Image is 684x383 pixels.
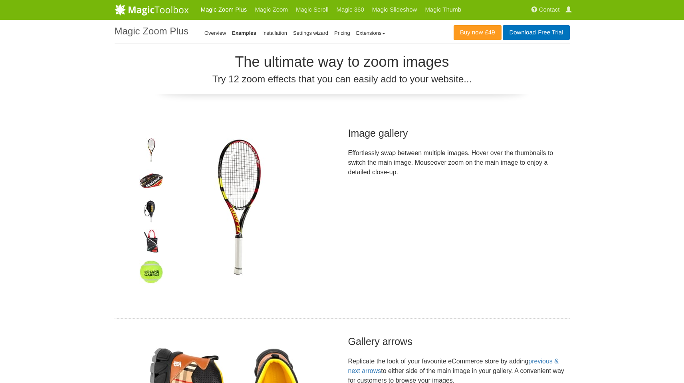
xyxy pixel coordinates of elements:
[139,169,163,195] img: Magic Zoom Plus - Examples
[204,30,226,36] a: Overview
[348,126,570,140] h2: Image gallery
[139,260,163,286] img: Magic Zoom Plus - Examples
[454,25,502,40] a: Buy now£49
[536,30,563,36] span: Free Trial
[232,30,256,36] a: Examples
[293,30,328,36] a: Settings wizard
[348,335,570,349] h2: Gallery arrows
[483,30,495,36] span: £49
[115,74,570,84] h3: Try 12 zoom effects that you can easily add to your website...
[334,30,350,36] a: Pricing
[348,148,570,177] p: Effortlessly swap between multiple images. Hover over the thumbnails to switch the main image. Mo...
[115,54,570,70] h2: The ultimate way to zoom images
[169,138,309,278] img: Magic Zoom Plus - Examples
[139,229,163,256] img: Magic Zoom Plus - Examples
[115,4,189,16] img: MagicToolbox.com - Image tools for your website
[348,358,559,374] a: previous & next arrows
[262,30,287,36] a: Installation
[139,199,163,225] img: Magic Zoom Plus - Examples
[115,26,188,36] h1: Magic Zoom Plus
[139,138,163,165] img: Magic Zoom Plus - Examples
[539,6,560,13] span: Contact
[503,25,569,40] a: DownloadFree Trial
[356,30,386,36] a: Extensions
